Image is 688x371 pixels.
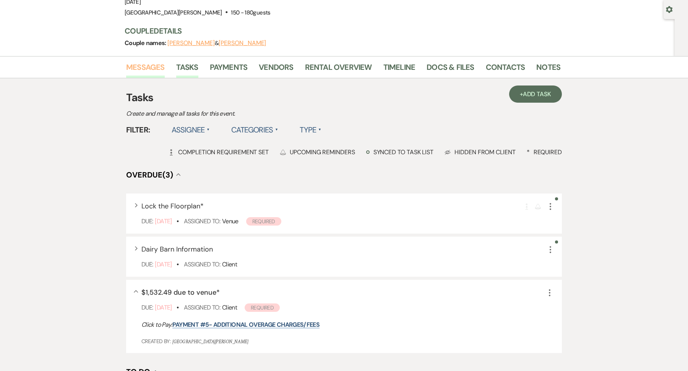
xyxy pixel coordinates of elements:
a: Notes [536,61,560,78]
a: Contacts [486,61,525,78]
span: [DATE] [155,260,172,268]
h3: Tasks [126,90,562,106]
div: Completion Requirement Set [168,148,269,156]
span: [DATE] [155,303,172,311]
b: • [177,260,178,268]
button: Overdue(3) [126,171,181,179]
p: Click to Pay: [141,320,554,330]
span: Due: [141,217,153,225]
a: Vendors [259,61,293,78]
span: $1,532.49 due to venue * [141,288,220,297]
div: Required [527,148,562,156]
span: Created By: [141,338,170,345]
b: • [177,217,178,225]
button: [PERSON_NAME] [167,40,215,46]
span: Venue [222,217,239,225]
span: ▲ [207,127,210,133]
span: [DATE] [155,217,172,225]
span: Client [222,303,237,311]
span: Due: [141,260,153,268]
label: Type [300,123,321,137]
a: Rental Overview [305,61,372,78]
a: Docs & Files [427,61,474,78]
a: +Add Task [509,85,562,103]
div: Synced to task list [366,148,433,156]
span: Add Task [523,90,551,98]
span: ▲ [275,127,278,133]
div: Upcoming Reminders [280,148,355,156]
span: 150 - 180 guests [231,9,270,16]
span: [GEOGRAPHIC_DATA][PERSON_NAME] [172,338,248,345]
a: Messages [126,61,165,78]
p: Create and manage all tasks for this event. [126,109,394,119]
b: • [177,303,178,311]
a: Timeline [383,61,415,78]
div: Hidden from Client [445,148,516,156]
button: Dairy Barn Information [141,246,213,253]
button: $1,532.49 due to venue* [141,289,220,296]
label: Assignee [172,123,210,137]
span: & [167,39,266,47]
button: Lock the Floorplan* [141,203,204,210]
span: [GEOGRAPHIC_DATA][PERSON_NAME] [125,9,222,16]
button: [PERSON_NAME] [219,40,266,46]
span: Client [222,260,237,268]
h3: Couple Details [125,26,553,36]
span: Required [245,303,280,312]
span: Assigned To: [184,303,220,311]
span: Dairy Barn Information [141,245,213,254]
a: Tasks [176,61,198,78]
span: ▲ [318,127,321,133]
a: Payments [210,61,248,78]
span: Couple names: [125,39,167,47]
label: Categories [231,123,278,137]
span: Filter: [126,124,150,135]
span: Assigned To: [184,260,220,268]
a: Payment #5- Additional overage charges/fees [172,321,320,329]
span: Assigned To: [184,217,220,225]
span: Overdue (3) [126,170,173,180]
span: Lock the Floorplan * [141,202,204,211]
span: Due: [141,303,153,311]
button: Open lead details [666,5,673,13]
span: Required [246,217,281,226]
